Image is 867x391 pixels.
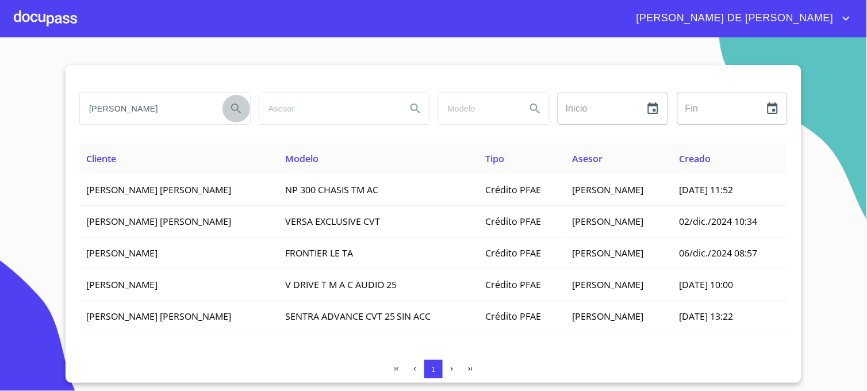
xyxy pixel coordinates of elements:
input: search [439,93,517,124]
span: [PERSON_NAME] [573,278,644,291]
button: Search [402,95,429,122]
span: [DATE] 13:22 [679,310,733,323]
button: 1 [424,360,443,378]
span: Tipo [485,152,504,165]
span: [PERSON_NAME] DE [PERSON_NAME] [628,9,839,28]
span: FRONTIER LE TA [285,247,353,259]
span: 02/dic./2024 10:34 [679,215,757,228]
span: Crédito PFAE [485,247,541,259]
span: Asesor [573,152,603,165]
button: Search [222,95,250,122]
span: Modelo [285,152,319,165]
input: search [80,93,218,124]
span: [PERSON_NAME] [573,310,644,323]
span: [PERSON_NAME] [86,278,158,291]
span: VERSA EXCLUSIVE CVT [285,215,380,228]
span: SENTRA ADVANCE CVT 25 SIN ACC [285,310,431,323]
span: [PERSON_NAME] [573,215,644,228]
span: NP 300 CHASIS TM AC [285,183,378,196]
span: [PERSON_NAME] [573,247,644,259]
button: Search [521,95,549,122]
span: Cliente [86,152,116,165]
span: [PERSON_NAME] [573,183,644,196]
span: [PERSON_NAME] [PERSON_NAME] [86,310,231,323]
span: [PERSON_NAME] [PERSON_NAME] [86,215,231,228]
span: Creado [679,152,711,165]
span: Crédito PFAE [485,278,541,291]
span: 1 [431,365,435,374]
input: search [259,93,397,124]
span: Crédito PFAE [485,183,541,196]
span: Crédito PFAE [485,310,541,323]
span: [PERSON_NAME] [86,247,158,259]
span: [DATE] 11:52 [679,183,733,196]
span: [PERSON_NAME] [PERSON_NAME] [86,183,231,196]
span: [DATE] 10:00 [679,278,733,291]
button: account of current user [628,9,853,28]
span: V DRIVE T M A C AUDIO 25 [285,278,397,291]
span: 06/dic./2024 08:57 [679,247,757,259]
span: Crédito PFAE [485,215,541,228]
